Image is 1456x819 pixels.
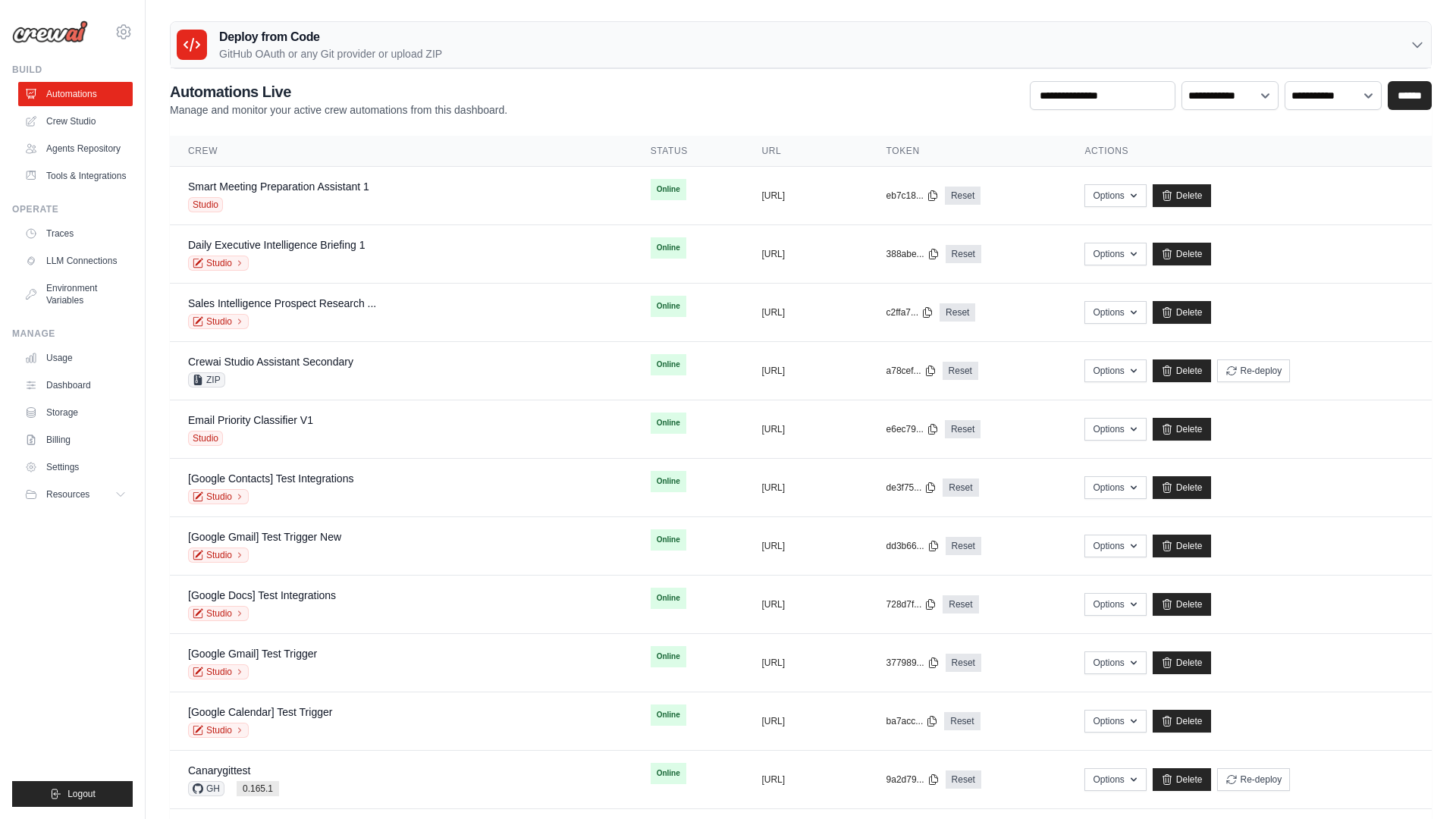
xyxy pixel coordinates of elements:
[18,109,133,133] a: Crew Studio
[632,136,744,167] th: Status
[188,706,332,718] a: [Google Calendar] Test Trigger
[188,531,341,543] a: [Google Gmail] Test Trigger New
[651,413,686,434] span: Online
[188,781,224,796] span: GH
[18,82,133,106] a: Automations
[886,657,940,669] button: 377989...
[886,482,937,494] button: de3f75...
[1084,301,1146,324] button: Options
[12,203,133,215] div: Operate
[188,606,249,621] a: Studio
[1217,768,1291,791] button: Re-deploy
[1153,535,1211,557] a: Delete
[886,715,939,727] button: ba7acc...
[946,654,981,672] a: Reset
[170,81,507,102] h2: Automations Live
[237,781,279,796] span: 0.165.1
[18,482,133,507] button: Resources
[170,102,507,118] p: Manage and monitor your active crew automations from this dashboard.
[1153,768,1211,791] a: Delete
[886,423,939,435] button: e6ec79...
[188,664,249,679] a: Studio
[18,249,133,273] a: LLM Connections
[651,646,686,667] span: Online
[1217,359,1291,382] button: Re-deploy
[651,237,686,259] span: Online
[18,276,133,312] a: Environment Variables
[219,46,442,61] p: GitHub OAuth or any Git provider or upload ZIP
[170,136,632,167] th: Crew
[943,362,978,380] a: Reset
[651,588,686,609] span: Online
[1153,418,1211,441] a: Delete
[886,248,940,260] button: 388abe...
[188,764,250,777] a: Canarygittest
[12,328,133,340] div: Manage
[1153,476,1211,499] a: Delete
[868,136,1067,167] th: Token
[1084,359,1146,382] button: Options
[1084,593,1146,616] button: Options
[188,723,249,738] a: Studio
[946,770,981,789] a: Reset
[188,256,249,271] a: Studio
[651,763,686,784] span: Online
[12,781,133,807] button: Logout
[1153,710,1211,733] a: Delete
[943,479,978,497] a: Reset
[46,488,89,500] span: Resources
[1153,651,1211,674] a: Delete
[188,314,249,329] a: Studio
[1084,768,1146,791] button: Options
[1084,651,1146,674] button: Options
[886,190,939,202] button: eb7c18...
[1084,184,1146,207] button: Options
[886,365,937,377] button: a78cef...
[1153,301,1211,324] a: Delete
[886,773,940,786] button: 9a2d79...
[940,303,975,322] a: Reset
[18,136,133,161] a: Agents Repository
[651,296,686,317] span: Online
[188,239,365,251] a: Daily Executive Intelligence Briefing 1
[188,197,223,212] span: Studio
[945,420,981,438] a: Reset
[886,306,934,318] button: c2ffa7...
[18,428,133,452] a: Billing
[18,373,133,397] a: Dashboard
[651,179,686,200] span: Online
[1153,243,1211,265] a: Delete
[188,372,225,388] span: ZIP
[188,589,336,601] a: [Google Docs] Test Integrations
[188,648,317,660] a: [Google Gmail] Test Trigger
[946,245,981,263] a: Reset
[188,414,313,426] a: Email Priority Classifier V1
[18,221,133,246] a: Traces
[219,28,442,46] h3: Deploy from Code
[18,455,133,479] a: Settings
[1153,593,1211,616] a: Delete
[1084,418,1146,441] button: Options
[188,472,353,485] a: [Google Contacts] Test Integrations
[886,598,937,610] button: 728d7f...
[188,297,376,309] a: Sales Intelligence Prospect Research ...
[886,540,940,552] button: dd3b66...
[1084,476,1146,499] button: Options
[18,346,133,370] a: Usage
[188,489,249,504] a: Studio
[945,187,981,205] a: Reset
[188,180,369,193] a: Smart Meeting Preparation Assistant 1
[1153,184,1211,207] a: Delete
[943,595,978,613] a: Reset
[1084,710,1146,733] button: Options
[12,20,88,43] img: Logo
[651,354,686,375] span: Online
[946,537,981,555] a: Reset
[188,356,353,368] a: Crewai Studio Assistant Secondary
[188,431,223,446] span: Studio
[651,471,686,492] span: Online
[1066,136,1432,167] th: Actions
[188,548,249,563] a: Studio
[1084,535,1146,557] button: Options
[18,400,133,425] a: Storage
